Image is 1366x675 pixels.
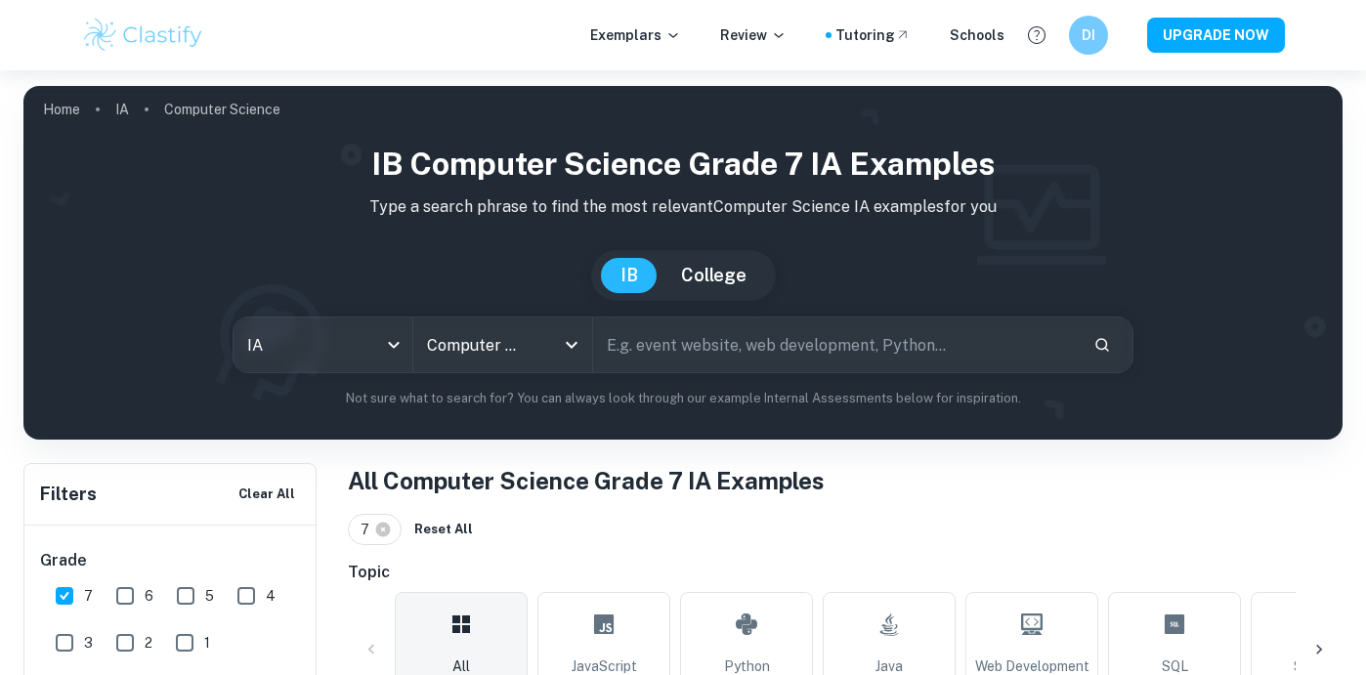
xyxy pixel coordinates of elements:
[950,24,1004,46] a: Schools
[1078,24,1100,46] h6: DI
[348,561,1343,584] h6: Topic
[164,99,280,120] p: Computer Science
[593,317,1078,372] input: E.g. event website, web development, Python...
[39,195,1327,219] p: Type a search phrase to find the most relevant Computer Science IA examples for you
[205,585,214,607] span: 5
[23,86,1343,440] img: profile cover
[145,585,153,607] span: 6
[720,24,787,46] p: Review
[115,96,129,123] a: IA
[590,24,681,46] p: Exemplars
[40,549,302,572] h6: Grade
[81,16,205,55] img: Clastify logo
[558,331,585,359] button: Open
[361,519,378,540] span: 7
[1147,18,1285,53] button: UPGRADE NOW
[40,481,97,508] h6: Filters
[234,317,412,372] div: IA
[1020,19,1053,52] button: Help and Feedback
[204,632,210,654] span: 1
[84,632,93,654] span: 3
[39,141,1327,188] h1: IB Computer Science Grade 7 IA examples
[234,480,300,509] button: Clear All
[1086,328,1119,361] button: Search
[84,585,93,607] span: 7
[601,258,658,293] button: IB
[348,514,402,545] div: 7
[43,96,80,123] a: Home
[835,24,911,46] a: Tutoring
[145,632,152,654] span: 2
[1069,16,1108,55] button: DI
[266,585,276,607] span: 4
[39,389,1327,408] p: Not sure what to search for? You can always look through our example Internal Assessments below f...
[348,463,1343,498] h1: All Computer Science Grade 7 IA Examples
[409,515,478,544] button: Reset All
[662,258,766,293] button: College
